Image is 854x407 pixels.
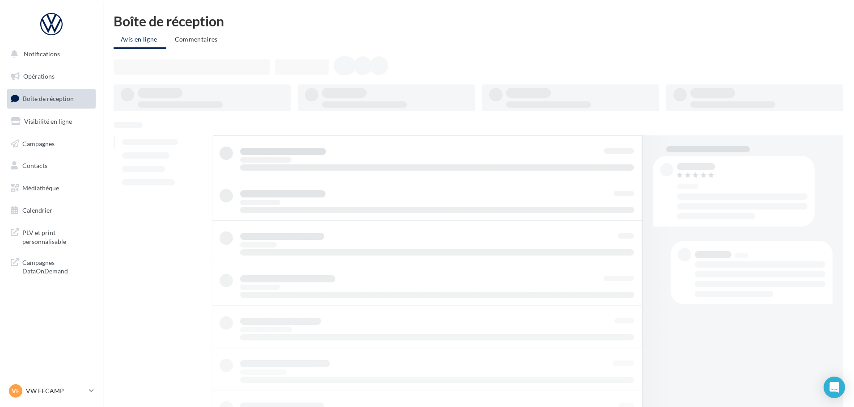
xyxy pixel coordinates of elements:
[5,201,97,220] a: Calendrier
[26,386,85,395] p: VW FECAMP
[114,14,843,28] div: Boîte de réception
[22,206,52,214] span: Calendrier
[5,45,94,63] button: Notifications
[7,382,96,399] a: VF VW FECAMP
[5,223,97,249] a: PLV et print personnalisable
[5,179,97,197] a: Médiathèque
[5,156,97,175] a: Contacts
[22,227,92,246] span: PLV et print personnalisable
[24,50,60,58] span: Notifications
[5,253,97,279] a: Campagnes DataOnDemand
[12,386,20,395] span: VF
[5,67,97,86] a: Opérations
[5,112,97,131] a: Visibilité en ligne
[5,134,97,153] a: Campagnes
[23,72,55,80] span: Opérations
[23,95,74,102] span: Boîte de réception
[175,35,218,43] span: Commentaires
[24,117,72,125] span: Visibilité en ligne
[824,377,845,398] div: Open Intercom Messenger
[22,184,59,192] span: Médiathèque
[22,139,55,147] span: Campagnes
[22,256,92,276] span: Campagnes DataOnDemand
[22,162,47,169] span: Contacts
[5,89,97,108] a: Boîte de réception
